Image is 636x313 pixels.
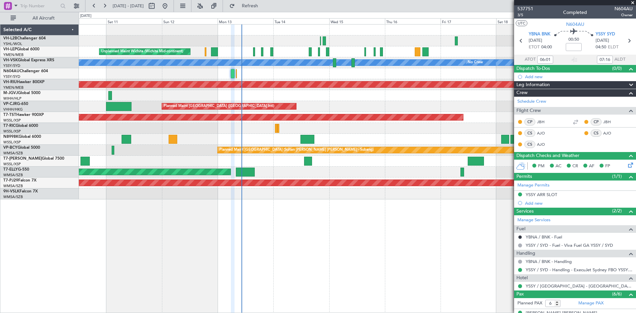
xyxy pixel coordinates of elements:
[3,80,17,84] span: VH-RIU
[541,44,552,51] span: 04:00
[3,96,22,101] a: WIHH/HLP
[3,85,24,90] a: YMEN/MEB
[3,194,23,199] a: WMSA/SZB
[516,65,550,73] span: Dispatch To-Dos
[578,300,604,307] a: Manage PAX
[3,157,42,161] span: T7-[PERSON_NAME]
[566,21,584,28] span: N604AU
[441,18,496,24] div: Fri 17
[236,4,264,8] span: Refresh
[3,63,20,68] a: YSSY/SYD
[517,98,546,105] a: Schedule Crew
[568,36,579,43] span: 00:50
[3,135,41,139] a: N8998KGlobal 6000
[537,56,553,64] input: --:--
[3,36,46,40] a: VH-L2BChallenger 604
[219,145,374,155] div: Planned Maint [GEOGRAPHIC_DATA] (Sultan [PERSON_NAME] [PERSON_NAME] - Subang)
[516,225,525,233] span: Fuel
[537,141,552,147] a: AJO
[516,274,528,282] span: Hotel
[3,168,29,172] a: T7-ELLYG-550
[525,200,633,206] div: Add new
[3,183,23,188] a: WMSA/SZB
[3,189,38,193] a: 9H-VSLKFalcon 7X
[589,163,594,170] span: AF
[597,56,613,64] input: --:--
[80,13,91,19] div: [DATE]
[556,163,561,170] span: AC
[3,179,36,183] a: T7-PJ29Falcon 7X
[526,267,633,273] a: YSSY / SYD - Handling - ExecuJet Sydney FBO YSSY / SYD
[529,44,540,51] span: ETOT
[3,107,23,112] a: VHHH/HKG
[113,3,144,9] span: [DATE] - [DATE]
[3,179,18,183] span: T7-PJ29
[3,129,21,134] a: WSSL/XSP
[614,56,625,63] span: ALDT
[516,81,550,89] span: Leg Information
[3,113,16,117] span: T7-TST
[612,290,622,297] span: (6/6)
[3,80,44,84] a: VH-RIUHawker 800XP
[537,130,552,136] a: AJO
[526,234,562,240] a: YBNA / BNK - Fuel
[3,146,18,150] span: VP-BCY
[529,31,551,38] span: YBNA BNK
[516,290,524,298] span: Pax
[605,163,610,170] span: FP
[273,18,329,24] div: Tue 14
[3,41,22,46] a: YSHL/WOL
[612,173,622,180] span: (1/1)
[526,259,572,264] a: YBNA / BNK - Handling
[3,47,17,51] span: VH-LEP
[516,173,532,181] span: Permits
[3,173,23,178] a: WMSA/SZB
[496,18,552,24] div: Sat 18
[596,44,606,51] span: 04:50
[385,18,441,24] div: Thu 16
[3,168,18,172] span: T7-ELLY
[101,47,183,57] div: Unplanned Maint Wichita (Wichita Mid-continent)
[516,20,527,26] button: UTC
[3,157,64,161] a: T7-[PERSON_NAME]Global 7500
[20,1,58,11] input: Trip Number
[591,118,602,126] div: CP
[525,56,536,63] span: ATOT
[516,250,535,257] span: Handling
[526,283,633,289] a: YSSY / [GEOGRAPHIC_DATA] - [GEOGRAPHIC_DATA] [GEOGRAPHIC_DATA] / SYD
[329,18,385,24] div: Wed 15
[3,151,23,156] a: WMSA/SZB
[3,58,54,62] a: VH-VSKGlobal Express XRS
[3,102,28,106] a: VP-CJRG-650
[563,9,587,16] div: Completed
[7,13,72,24] button: All Aircraft
[572,163,578,170] span: CR
[3,91,18,95] span: M-JGVJ
[3,52,24,57] a: YMEN/MEB
[516,208,534,215] span: Services
[3,91,40,95] a: M-JGVJGlobal 5000
[3,58,18,62] span: VH-VSK
[468,58,483,68] div: No Crew
[526,242,613,248] a: YSSY / SYD - Fuel - Viva Fuel GA YSSY / SYD
[591,130,602,137] div: CS
[162,18,218,24] div: Sun 12
[106,18,162,24] div: Sat 11
[524,141,535,148] div: CS
[608,44,618,51] span: ELDT
[3,135,19,139] span: N8998K
[226,1,266,11] button: Refresh
[218,18,273,24] div: Mon 13
[3,140,21,145] a: WSSL/XSP
[516,89,528,97] span: Crew
[596,31,615,38] span: YSSY SYD
[517,217,551,224] a: Manage Services
[529,37,542,44] span: [DATE]
[3,124,38,128] a: T7-RICGlobal 6000
[3,124,16,128] span: T7-RIC
[517,300,542,307] label: Planned PAX
[603,130,618,136] a: AJO
[524,130,535,137] div: CS
[3,102,17,106] span: VP-CJR
[164,101,274,111] div: Planned Maint [GEOGRAPHIC_DATA] ([GEOGRAPHIC_DATA] Intl)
